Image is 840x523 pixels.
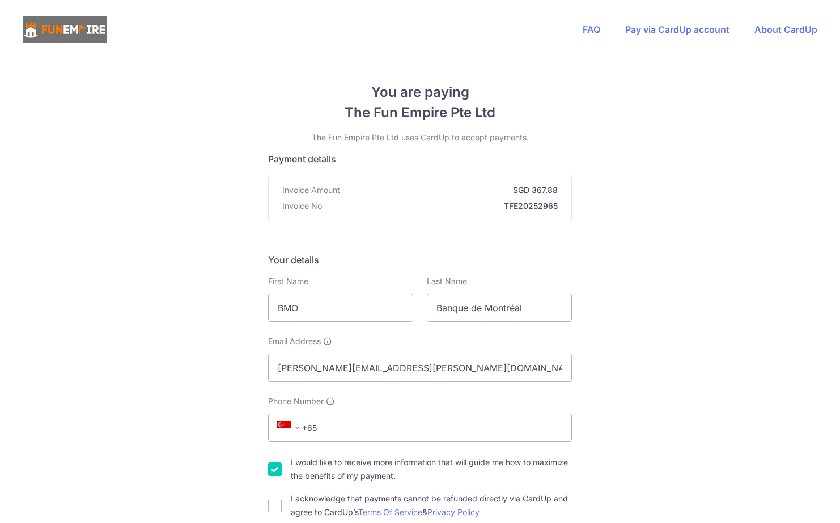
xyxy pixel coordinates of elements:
a: Privacy Policy [427,507,480,517]
p: The Fun Empire Pte Ltd uses CardUp to accept payments. [268,132,572,143]
label: I would like to receive more information that will guide me how to maximize the benefits of my pa... [291,456,572,483]
span: +65 [274,421,325,435]
span: The Fun Empire Pte Ltd [268,102,572,123]
span: Invoice Amount [282,185,340,196]
span: You are paying [268,82,572,102]
strong: SGD 367.88 [345,185,558,196]
span: Phone Number [268,396,324,407]
a: Terms Of Service [358,507,422,517]
input: First name [268,294,413,322]
label: I acknowledge that payments cannot be refunded directly via CardUp and agree to CardUp’s & [291,492,572,519]
h5: Your details [268,253,572,267]
span: Invoice No [282,200,322,212]
input: Last name [427,294,572,322]
a: FAQ [583,24,600,35]
label: Last Name [427,276,467,287]
span: Email Address [268,336,321,347]
input: Email address [268,354,572,382]
a: Pay via CardUp account [625,24,729,35]
span: +65 [277,421,304,435]
strong: TFE20252965 [326,200,558,212]
label: First Name [268,276,308,287]
a: About CardUp [754,24,817,35]
h5: Payment details [268,152,572,166]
